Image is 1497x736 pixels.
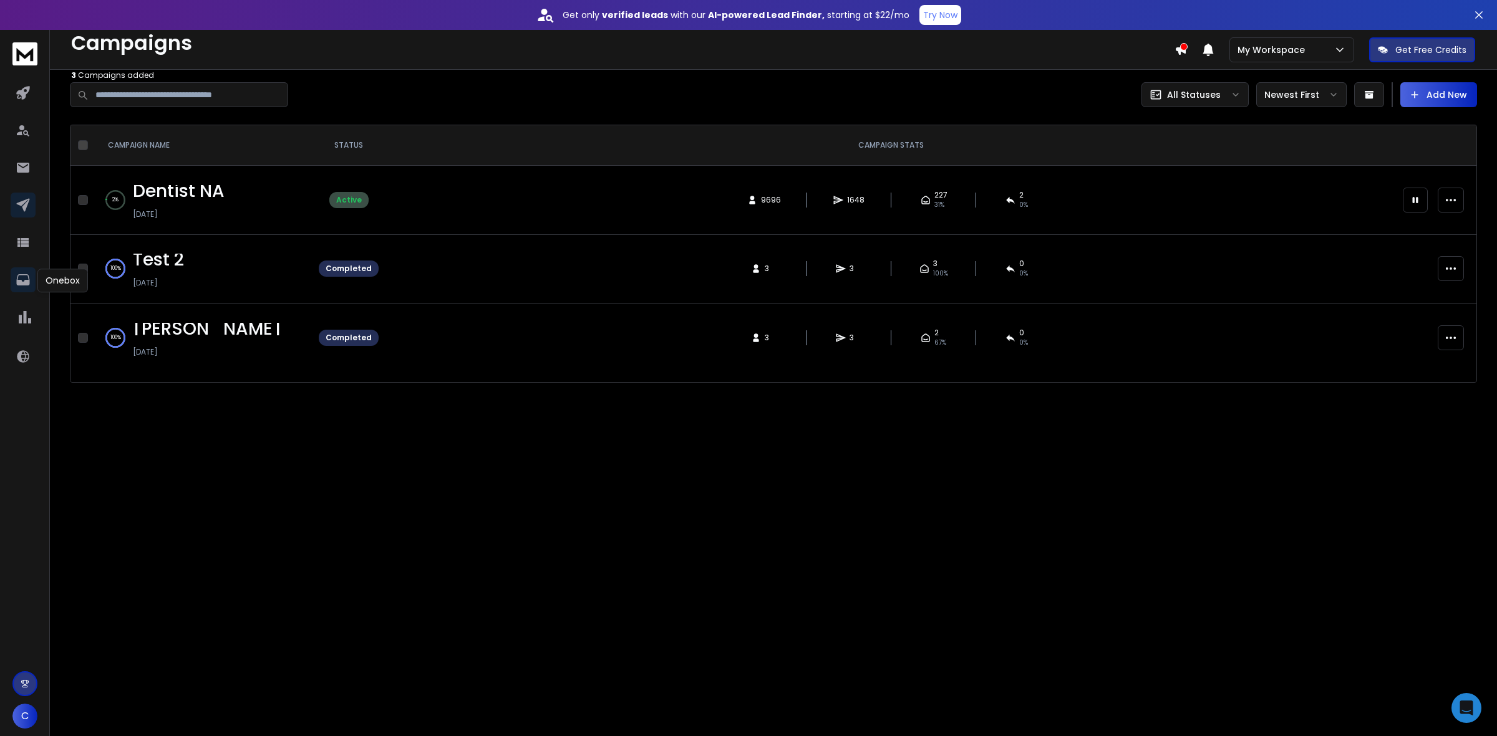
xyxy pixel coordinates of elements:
[110,262,121,275] p: 100 %
[933,259,937,269] span: 3
[563,9,909,21] p: Get only with our starting at $22/mo
[71,32,1175,55] h1: Campaigns
[93,125,311,166] th: CAMPAIGN NAME
[93,234,311,303] td: 100%Test 2[DATE]
[765,333,777,343] span: 3
[1167,88,1221,101] p: All Statuses
[933,269,948,279] span: 100 %
[133,254,184,266] a: Test 2
[133,179,225,203] span: Dentist NA
[1019,190,1024,200] span: 2
[708,9,825,21] strong: AI-powered Lead Finder,
[1019,328,1024,338] span: 0
[12,704,37,729] button: C
[133,347,281,357] p: [DATE]
[1451,693,1481,723] div: Open Intercom Messenger
[1369,37,1475,62] button: Get Free Credits
[133,247,184,272] span: Test 2
[71,70,1175,80] p: Campaigns added
[602,9,668,21] strong: verified leads
[1019,269,1028,279] span: 0 %
[12,42,37,65] img: logo
[110,332,121,344] p: 100 %
[934,190,947,200] span: 227
[923,9,957,21] p: Try Now
[326,333,372,343] div: Completed
[850,333,862,343] span: 3
[847,195,865,205] span: 1648
[386,125,1395,166] th: CAMPAIGN STATS
[934,328,939,338] span: 2
[336,195,362,205] div: Active
[93,303,311,372] td: 100%[PERSON_NAME][DATE]
[1395,44,1466,56] p: Get Free Credits
[1400,82,1477,107] button: Add New
[133,185,225,198] a: Dentist NA
[311,125,386,166] th: STATUS
[133,278,184,288] p: [DATE]
[934,338,946,348] span: 67 %
[71,70,76,80] span: 3
[919,5,961,25] button: Try Now
[93,166,311,235] td: 2%Dentist NA[DATE]
[1238,44,1310,56] p: My Workspace
[761,195,781,205] span: 9696
[1256,82,1347,107] button: Newest First
[765,264,777,274] span: 3
[133,317,281,341] span: [PERSON_NAME]
[37,269,88,292] div: Onebox
[1019,200,1028,210] span: 0 %
[1019,259,1024,269] span: 0
[112,194,119,206] p: 2 %
[1019,338,1028,348] span: 0 %
[133,323,281,335] a: [PERSON_NAME]
[133,209,225,219] p: [DATE]
[934,200,944,210] span: 31 %
[850,264,862,274] span: 3
[326,264,372,274] div: Completed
